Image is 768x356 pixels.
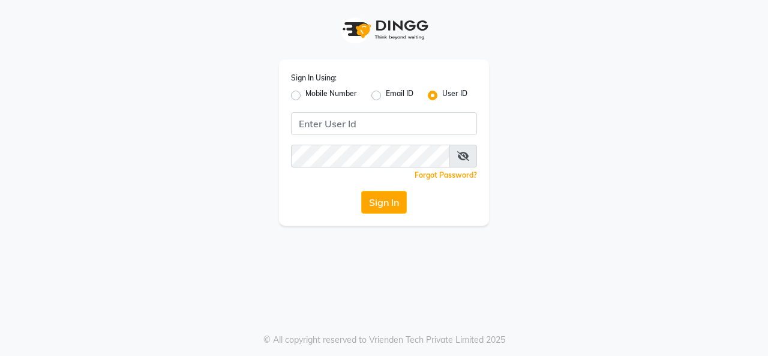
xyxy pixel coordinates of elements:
[336,12,432,47] img: logo1.svg
[386,88,413,103] label: Email ID
[291,112,477,135] input: Username
[291,73,337,83] label: Sign In Using:
[442,88,467,103] label: User ID
[415,170,477,180] a: Forgot Password?
[305,88,357,103] label: Mobile Number
[291,145,450,167] input: Username
[361,191,407,214] button: Sign In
